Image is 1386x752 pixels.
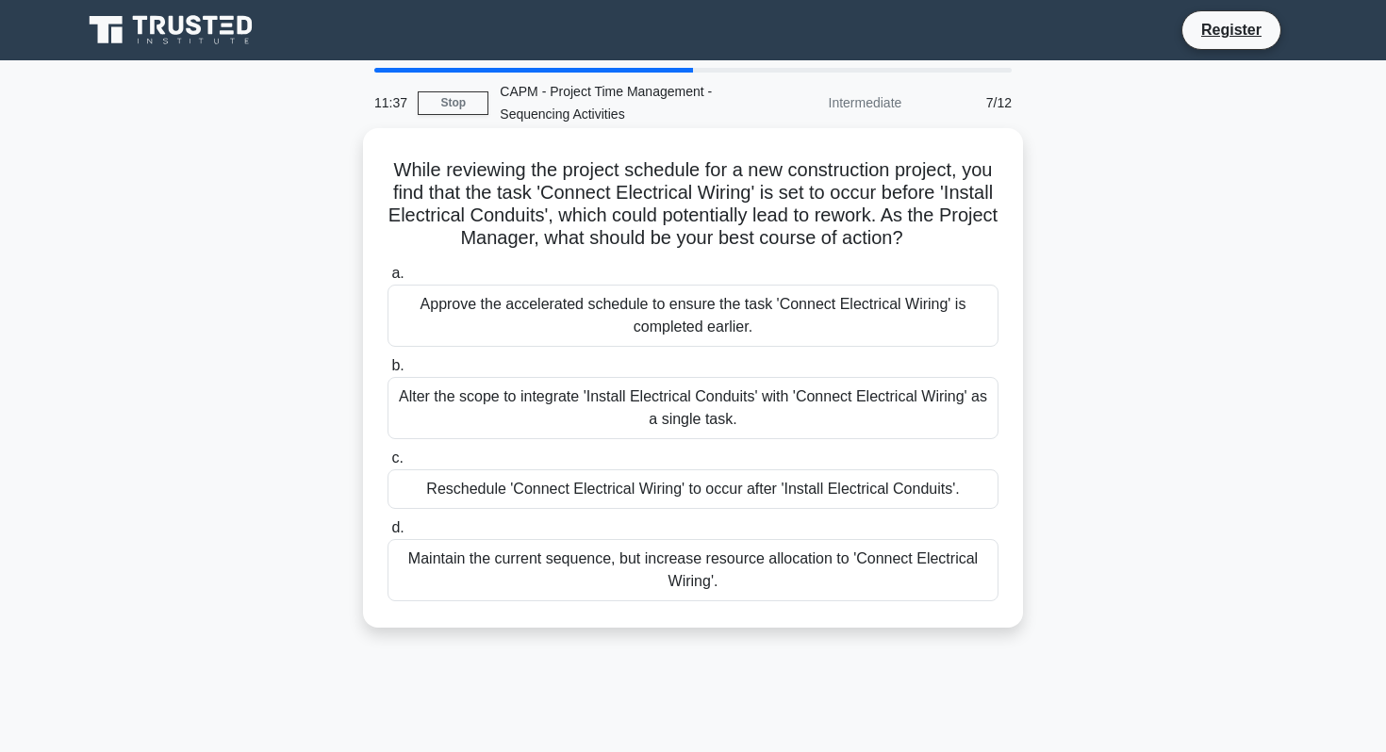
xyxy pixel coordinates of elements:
div: 7/12 [913,84,1023,122]
h5: While reviewing the project schedule for a new construction project, you find that the task 'Conn... [386,158,1000,251]
div: CAPM - Project Time Management - Sequencing Activities [488,73,748,133]
a: Register [1190,18,1273,41]
div: Maintain the current sequence, but increase resource allocation to 'Connect Electrical Wiring'. [388,539,998,601]
span: b. [391,357,404,373]
div: Alter the scope to integrate 'Install Electrical Conduits' with 'Connect Electrical Wiring' as a ... [388,377,998,439]
span: c. [391,450,403,466]
div: 11:37 [363,84,418,122]
div: Reschedule 'Connect Electrical Wiring' to occur after 'Install Electrical Conduits'. [388,469,998,509]
span: a. [391,265,404,281]
div: Approve the accelerated schedule to ensure the task 'Connect Electrical Wiring' is completed earl... [388,285,998,347]
a: Stop [418,91,488,115]
div: Intermediate [748,84,913,122]
span: d. [391,519,404,535]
